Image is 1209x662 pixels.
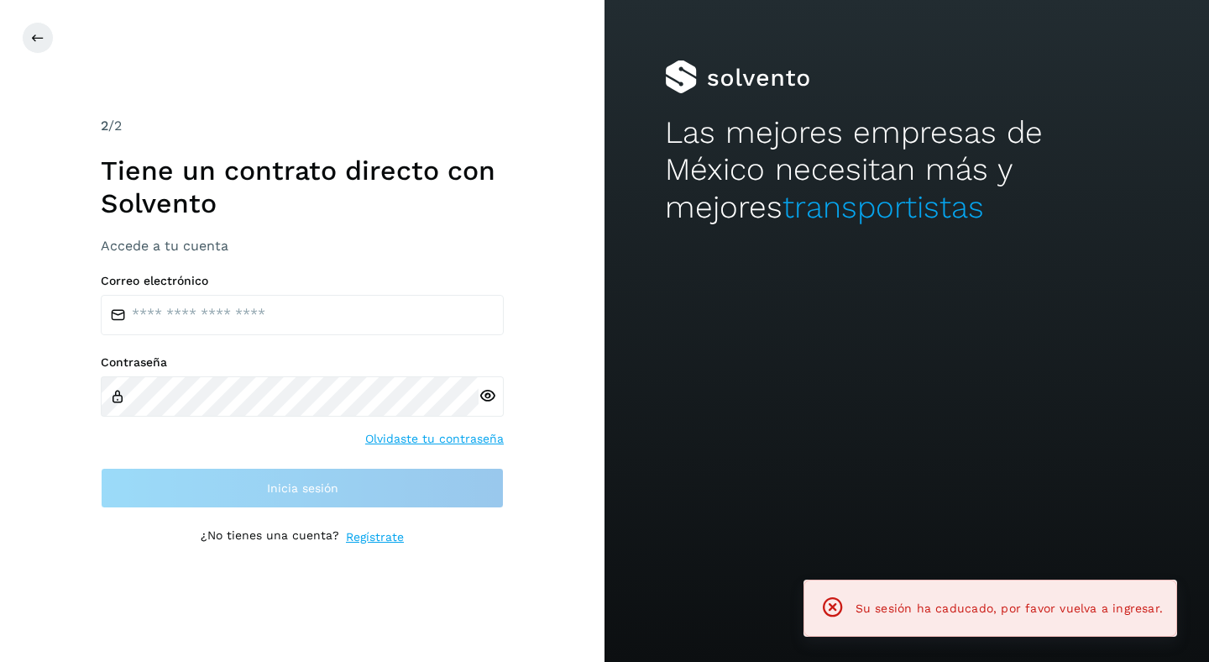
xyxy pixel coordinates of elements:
span: Inicia sesión [267,482,338,494]
a: Regístrate [346,528,404,546]
span: Su sesión ha caducado, por favor vuelva a ingresar. [856,602,1163,615]
label: Contraseña [101,355,504,370]
h3: Accede a tu cuenta [101,238,504,254]
h2: Las mejores empresas de México necesitan más y mejores [665,114,1149,226]
a: Olvidaste tu contraseña [365,430,504,448]
h1: Tiene un contrato directo con Solvento [101,155,504,219]
p: ¿No tienes una cuenta? [201,528,339,546]
span: transportistas [782,189,984,225]
div: /2 [101,116,504,136]
button: Inicia sesión [101,468,504,508]
span: 2 [101,118,108,134]
label: Correo electrónico [101,274,504,288]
